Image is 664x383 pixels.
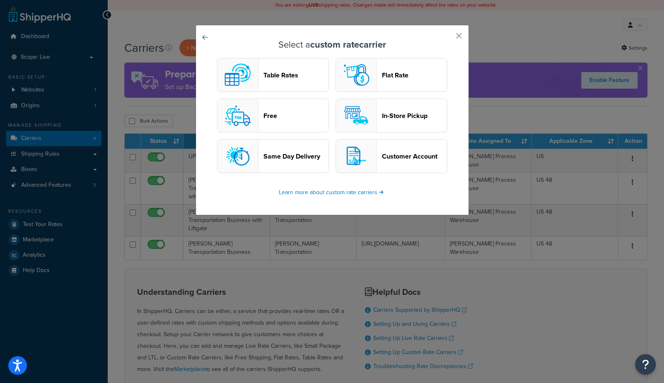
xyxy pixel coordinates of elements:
header: Table Rates [263,71,328,79]
button: free logoFree [217,99,329,132]
header: Same Day Delivery [263,152,328,160]
img: pickup logo [340,99,373,132]
img: free logo [221,99,254,132]
button: flat logoFlat Rate [336,58,447,92]
button: pickup logoIn-Store Pickup [336,99,447,132]
img: flat logo [340,58,373,92]
button: sameday logoSame Day Delivery [217,139,329,173]
button: custom logoTable Rates [217,58,329,92]
header: Free [263,112,328,120]
button: Open Resource Center [635,354,656,375]
strong: custom rate carrier [310,38,386,51]
a: Learn more about custom rate carriers [279,188,386,197]
header: In-Store Pickup [382,112,447,120]
button: customerAccount logoCustomer Account [336,139,447,173]
img: customerAccount logo [340,140,373,173]
img: sameday logo [221,140,254,173]
header: Customer Account [382,152,447,160]
img: custom logo [221,58,254,92]
h3: Select a [217,40,448,50]
header: Flat Rate [382,71,447,79]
